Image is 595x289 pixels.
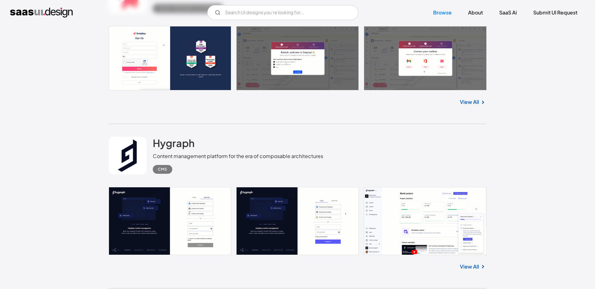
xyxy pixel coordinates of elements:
a: View All [460,263,479,270]
a: home [10,8,73,18]
a: SaaS Ai [492,6,524,20]
form: Email Form [207,5,358,20]
div: CMS [158,166,167,173]
input: Search UI designs you're looking for... [207,5,358,20]
a: Browse [426,6,459,20]
a: Hygraph [153,137,195,152]
a: About [461,6,490,20]
a: Submit UI Request [526,6,585,20]
h2: Hygraph [153,137,195,149]
a: View All [460,98,479,106]
div: Content management platform for the era of composable architectures [153,152,323,160]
